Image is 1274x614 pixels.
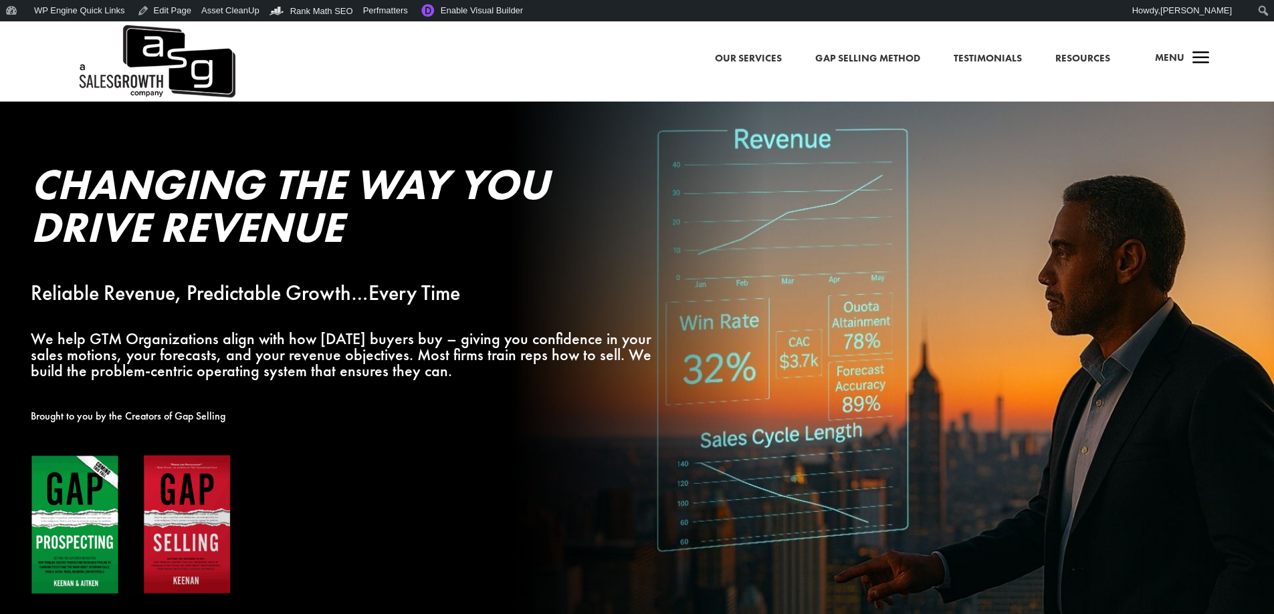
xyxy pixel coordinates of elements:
a: Gap Selling Method [815,50,920,67]
img: ASG Co. Logo [77,21,235,102]
p: Reliable Revenue, Predictable Growth…Every Time [31,285,658,301]
span: Rank Math SEO [290,6,353,16]
a: Testimonials [954,50,1022,67]
p: Brought to you by the Creators of Gap Selling [31,408,658,424]
span: [PERSON_NAME] [1160,5,1232,15]
span: a [1188,45,1214,72]
a: Our Services [715,50,782,67]
p: We help GTM Organizations align with how [DATE] buyers buy – giving you confidence in your sales ... [31,331,658,378]
a: Resources [1055,50,1110,67]
img: Gap Books [31,454,231,595]
a: A Sales Growth Company Logo [77,21,235,102]
span: Menu [1155,51,1184,64]
h2: Changing the Way You Drive Revenue [31,163,658,255]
